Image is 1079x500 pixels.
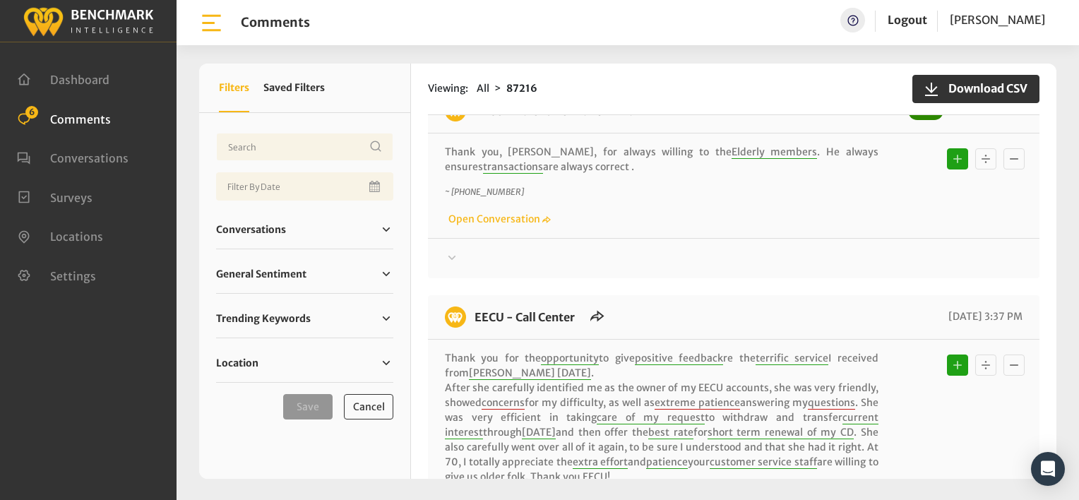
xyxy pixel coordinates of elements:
a: Logout [888,8,927,32]
span: [DATE] 4:12 PM [946,104,1023,117]
span: General Sentiment [216,267,306,282]
span: [PERSON_NAME] [DATE] [469,367,591,380]
span: Locations [50,230,103,244]
span: [DATE] [522,426,556,439]
span: Comments [50,112,111,126]
a: Trending Keywords [216,308,393,329]
span: Conversations [216,222,286,237]
span: extreme patience [655,396,740,410]
a: [PERSON_NAME] [950,8,1045,32]
span: Elderly members [732,145,818,159]
a: EECU - Call Center [475,310,575,324]
a: Surveys [17,189,93,203]
button: Saved Filters [263,64,325,112]
button: Download CSV [912,75,1039,103]
span: customer service staff [710,456,817,469]
i: ~ [PHONE_NUMBER] [445,186,524,197]
span: [PERSON_NAME] [950,13,1045,27]
a: Dashboard [17,71,109,85]
h6: EECU - Call Center [466,306,583,328]
a: Settings [17,268,96,282]
span: Trending Keywords [216,311,311,326]
div: Open Intercom Messenger [1031,452,1065,486]
a: Open Conversation [445,213,551,225]
span: Download CSV [940,80,1027,97]
a: Logout [888,13,927,27]
span: Dashboard [50,73,109,87]
a: Conversations [17,150,129,164]
div: Basic example [943,145,1028,173]
span: Conversations [50,151,129,165]
span: transactions [483,160,543,174]
p: Thank you, [PERSON_NAME], for always willing to the . He always ensures are always correct . [445,145,878,174]
span: Location [216,356,258,371]
a: Location [216,352,393,374]
div: Basic example [943,351,1028,379]
span: concerns [482,396,525,410]
button: Filters [219,64,249,112]
button: Open Calendar [366,172,385,201]
span: extra effort [573,456,628,469]
span: All [477,82,489,95]
input: Date range input field [216,172,393,201]
a: Conversations [216,219,393,240]
span: Surveys [50,190,93,204]
input: Username [216,133,393,161]
a: Locations [17,228,103,242]
span: Settings [50,268,96,282]
p: Thank you for the to give re the I received from . After she carefully identified me as the owner... [445,351,878,484]
span: care of my request [597,411,705,424]
span: short term renewal of my CD [708,426,854,439]
a: EECU - Valentine Branch [475,104,609,118]
button: Cancel [344,394,393,419]
h1: Comments [241,15,310,30]
img: benchmark [445,306,466,328]
span: Viewing: [428,81,468,96]
span: best rate [648,426,693,439]
img: benchmark [23,4,154,38]
a: General Sentiment [216,263,393,285]
strong: 87216 [506,82,537,95]
img: bar [199,11,224,35]
span: opportunity [541,352,599,365]
span: [DATE] 3:37 PM [945,310,1023,323]
span: patience [646,456,688,469]
span: positive feedback [635,352,723,365]
span: questions [808,396,855,410]
span: current interest [445,411,878,439]
span: 6 [25,106,38,119]
span: terrific service [756,352,828,365]
a: Comments 6 [17,111,111,125]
